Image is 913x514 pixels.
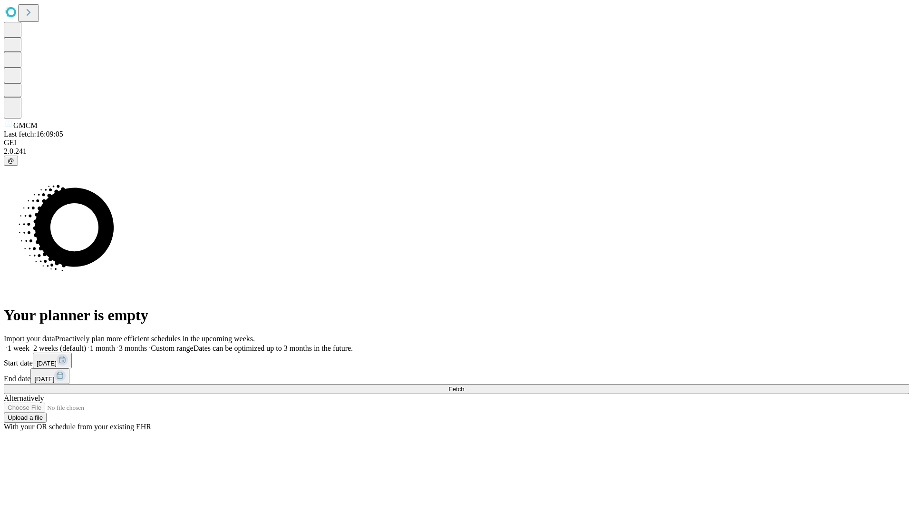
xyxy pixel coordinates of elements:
[4,353,909,368] div: Start date
[34,376,54,383] span: [DATE]
[4,147,909,156] div: 2.0.241
[90,344,115,352] span: 1 month
[4,384,909,394] button: Fetch
[119,344,147,352] span: 3 months
[4,413,47,423] button: Upload a file
[33,353,72,368] button: [DATE]
[30,368,69,384] button: [DATE]
[8,157,14,164] span: @
[4,138,909,147] div: GEI
[4,156,18,166] button: @
[4,394,44,402] span: Alternatively
[4,368,909,384] div: End date
[33,344,86,352] span: 2 weeks (default)
[37,360,57,367] span: [DATE]
[4,335,55,343] span: Import your data
[4,423,151,431] span: With your OR schedule from your existing EHR
[4,130,63,138] span: Last fetch: 16:09:05
[448,385,464,393] span: Fetch
[194,344,353,352] span: Dates can be optimized up to 3 months in the future.
[8,344,29,352] span: 1 week
[151,344,193,352] span: Custom range
[4,306,909,324] h1: Your planner is empty
[13,121,38,129] span: GMCM
[55,335,255,343] span: Proactively plan more efficient schedules in the upcoming weeks.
